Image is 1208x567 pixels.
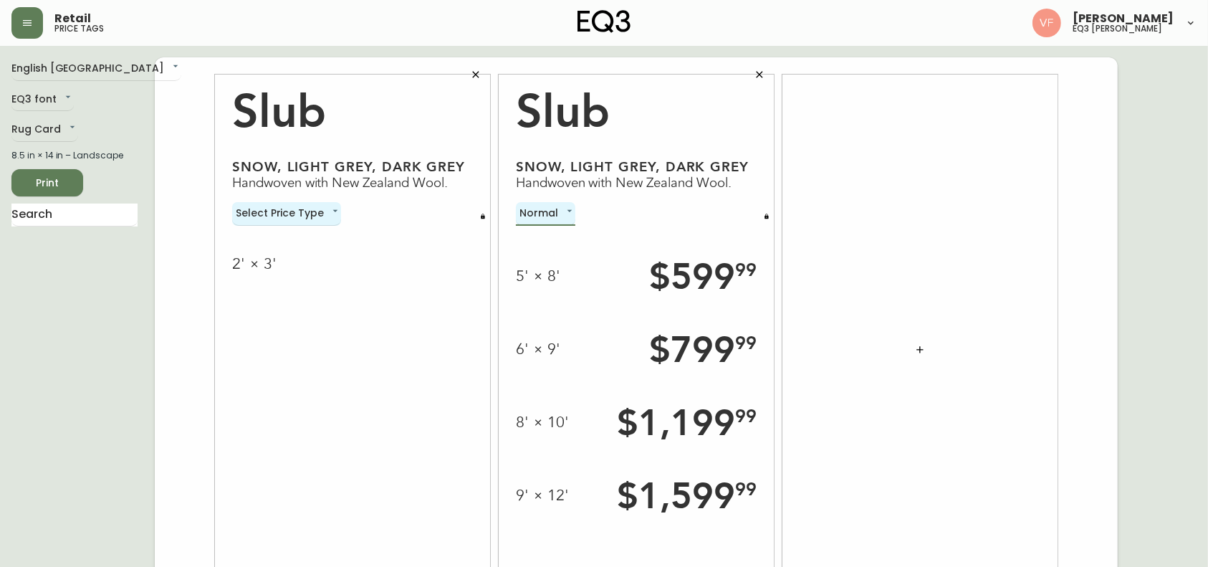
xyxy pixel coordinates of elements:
[516,413,569,432] div: 8' × 10'
[11,118,78,142] div: Rug Card
[735,405,757,427] sup: 99
[516,267,560,286] div: 5' × 8'
[516,202,575,226] div: Normal
[23,174,72,192] span: Print
[54,13,91,24] span: Retail
[516,340,560,359] div: 6' × 9'
[11,169,83,196] button: Print
[11,204,138,227] input: Search
[232,75,473,139] div: Slub
[11,149,138,162] div: 8.5 in × 14 in – Landscape
[232,158,473,175] div: Snow, Light Grey, Dark Grey
[735,332,757,354] sup: 99
[516,486,569,505] div: 9' × 12'
[617,401,757,445] div: $ 1,199
[516,158,757,175] div: Snow, Light Grey, Dark Grey
[1073,24,1162,33] h5: eq3 [PERSON_NAME]
[577,10,631,33] img: logo
[735,478,757,500] sup: 99
[516,75,757,139] div: Slub
[1073,13,1174,24] span: [PERSON_NAME]
[735,259,757,281] sup: 99
[617,474,757,518] div: $ 1,599
[649,328,757,372] div: $ 799
[649,254,757,299] div: $ 599
[232,175,473,191] div: Handwoven with New Zealand Wool.
[11,57,181,81] div: English [GEOGRAPHIC_DATA]
[516,175,757,191] div: Handwoven with New Zealand Wool.
[232,202,341,226] div: Select Price Type
[54,24,104,33] h5: price tags
[232,254,277,274] div: 2' × 3'
[1032,9,1061,37] img: 83954825a82370567d732cff99fea37d
[11,88,74,112] div: EQ3 font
